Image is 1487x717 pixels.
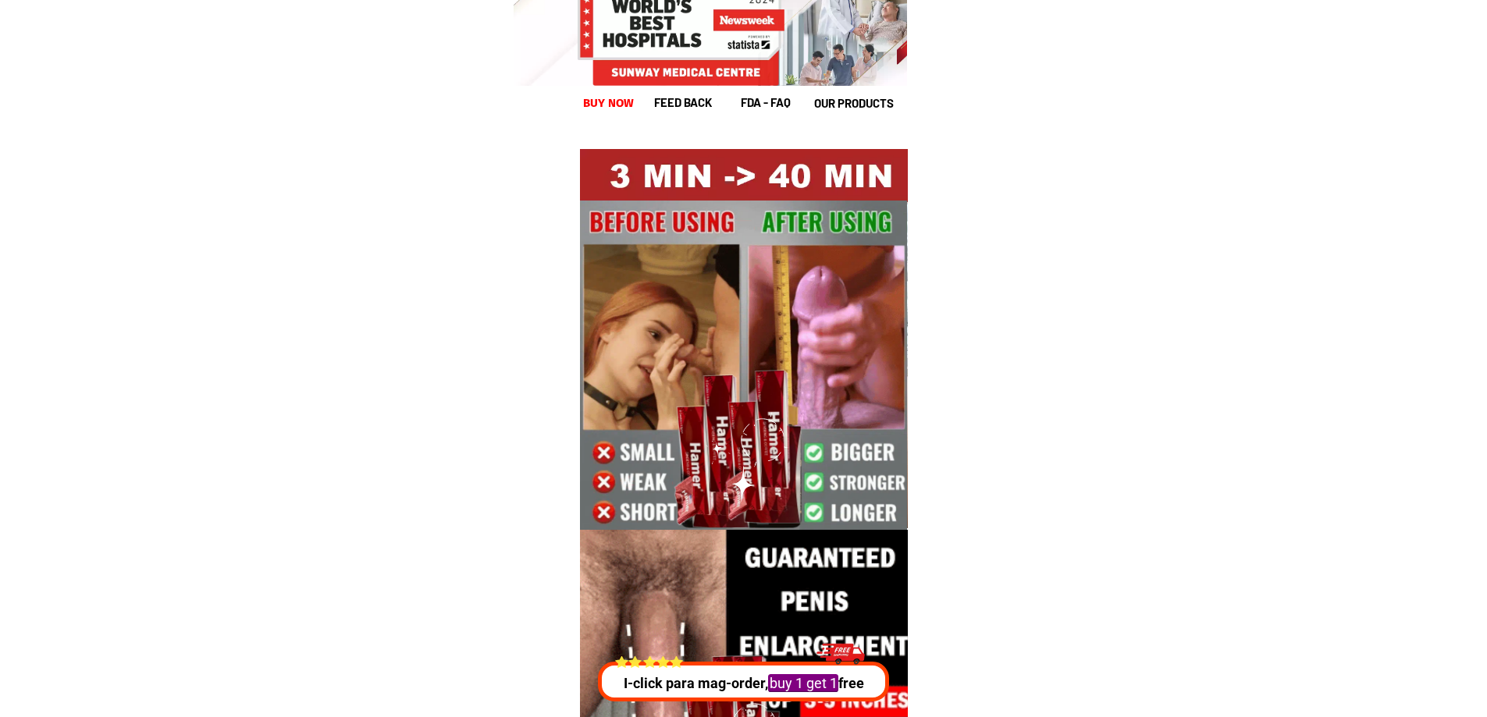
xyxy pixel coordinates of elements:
[741,94,828,112] h1: fda - FAQ
[583,94,635,112] h1: buy now
[814,94,905,112] h1: our products
[592,673,891,694] p: I-click para mag-order, free
[767,674,836,692] mark: buy 1 get 1
[654,94,738,112] h1: feed back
